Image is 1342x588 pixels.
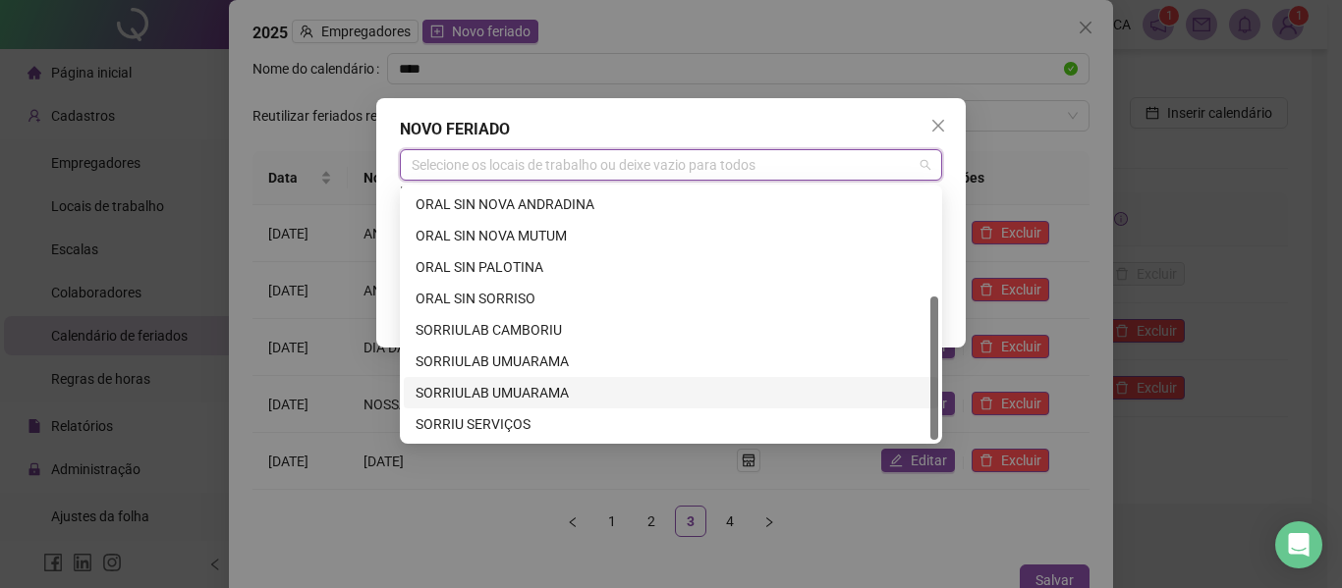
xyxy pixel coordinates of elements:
div: ORAL SIN NOVA ANDRADINA [416,193,926,215]
div: ORAL SIN PALOTINA [404,251,938,283]
div: NOVO FERIADO [400,118,942,141]
div: SORRIU SERVIÇOS [416,413,926,435]
label: Data [400,181,442,202]
div: SORRIULAB CAMBORIU [416,319,926,341]
div: ORAL SIN NOVA MUTUM [404,220,938,251]
div: SORRIULAB UMUARAMA [416,350,926,372]
span: close [930,118,946,134]
div: SORRIULAB UMUARAMA [416,382,926,403]
div: SORRIULAB UMUARAMA [404,346,938,377]
div: ORAL SIN NOVA ANDRADINA [404,188,938,220]
div: Open Intercom Messenger [1275,521,1322,568]
div: ORAL SIN NOVA MUTUM [416,225,926,246]
div: SORRIULAB CAMBORIU [404,314,938,346]
button: Close [923,110,954,141]
label: Nome do feriado [536,181,650,202]
div: ORAL SIN PALOTINA [416,256,926,278]
div: SORRIULAB UMUARAMA [404,377,938,408]
div: ORAL SIN SORRISO [404,283,938,314]
div: ORAL SIN SORRISO [416,288,926,309]
div: SORRIU SERVIÇOS [404,408,938,440]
